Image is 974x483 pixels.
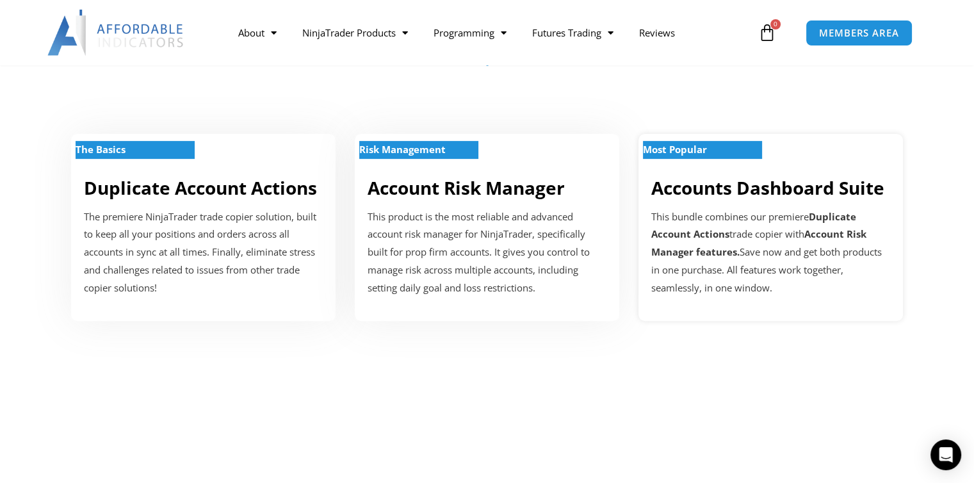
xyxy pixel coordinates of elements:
[651,176,884,200] a: Accounts Dashboard Suite
[770,19,781,29] span: 0
[225,18,755,47] nav: Menu
[359,143,446,156] strong: Risk Management
[47,10,185,56] img: LogoAI | Affordable Indicators – NinjaTrader
[368,176,565,200] a: Account Risk Manager
[739,14,795,51] a: 0
[519,18,626,47] a: Futures Trading
[289,18,421,47] a: NinjaTrader Products
[421,18,519,47] a: Programming
[651,208,890,297] div: This bundle combines our premiere trade copier with Save now and get both products in one purchas...
[93,379,881,468] iframe: Customer reviews powered by Trustpilot
[806,20,913,46] a: MEMBERS AREA
[819,28,899,38] span: MEMBERS AREA
[84,176,317,200] a: Duplicate Account Actions
[84,208,323,297] p: The premiere NinjaTrader trade copier solution, built to keep all your positions and orders acros...
[76,143,126,156] strong: The Basics
[643,143,707,156] strong: Most Popular
[225,18,289,47] a: About
[626,18,688,47] a: Reviews
[930,439,961,470] div: Open Intercom Messenger
[368,208,606,297] p: This product is the most reliable and advanced account risk manager for NinjaTrader, specifically...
